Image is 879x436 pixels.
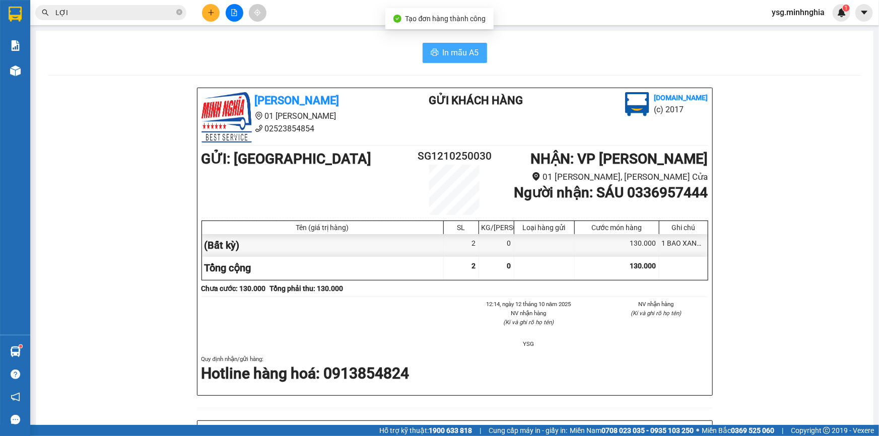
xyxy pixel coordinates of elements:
[570,425,694,436] span: Miền Nam
[58,24,66,32] span: environment
[823,427,830,434] span: copyright
[201,284,266,293] b: Chưa cước : 130.000
[654,94,708,102] b: [DOMAIN_NAME]
[489,425,567,436] span: Cung cấp máy in - giấy in:
[659,234,708,257] div: 1 BAO XANH+1 CỤC ĐEN
[405,15,486,23] span: Tạo đơn hàng thành công
[201,92,252,142] img: logo.jpg
[480,425,481,436] span: |
[255,94,340,107] b: [PERSON_NAME]
[10,346,21,357] img: warehouse-icon
[201,354,708,384] div: Quy định nhận/gửi hàng :
[731,426,774,434] strong: 0369 525 060
[446,224,476,232] div: SL
[517,224,572,232] div: Loại hàng gửi
[507,262,511,270] span: 0
[205,224,441,232] div: Tên (giá trị hàng)
[631,310,682,317] i: (Kí và ghi rõ họ tên)
[429,94,523,107] b: Gửi khách hàng
[5,22,192,35] li: 01 [PERSON_NAME]
[472,262,476,270] span: 2
[413,148,497,165] h2: SG1210250030
[11,370,20,379] span: question-circle
[782,425,783,436] span: |
[477,300,581,309] li: 12:14, ngày 12 tháng 10 năm 2025
[860,8,869,17] span: caret-down
[5,5,55,55] img: logo.jpg
[176,8,182,18] span: close-circle
[630,262,656,270] span: 130.000
[532,172,540,181] span: environment
[226,4,243,22] button: file-add
[482,224,511,232] div: KG/[PERSON_NAME]
[42,9,49,16] span: search
[201,151,372,167] b: GỬI : [GEOGRAPHIC_DATA]
[201,122,389,135] li: 02523854854
[497,170,708,184] li: 01 [PERSON_NAME], [PERSON_NAME] Cửa
[431,48,439,58] span: printer
[423,43,487,63] button: printerIn mẫu A5
[577,224,656,232] div: Cước món hàng
[19,345,22,348] sup: 1
[575,234,659,257] div: 130.000
[477,339,581,348] li: YSG
[479,234,514,257] div: 0
[444,234,479,257] div: 2
[696,428,699,432] span: ⚪️
[10,65,21,76] img: warehouse-icon
[855,4,873,22] button: caret-down
[255,112,263,120] span: environment
[201,365,410,382] strong: Hotline hàng hoá: 0913854824
[55,7,174,18] input: Tìm tên, số ĐT hoặc mã đơn
[601,426,694,434] strong: 0708 023 035 - 0935 103 250
[379,425,472,436] span: Hỗ trợ kỹ thuật:
[11,415,20,424] span: message
[208,9,215,16] span: plus
[530,151,708,167] b: NHẬN : VP [PERSON_NAME]
[254,9,261,16] span: aim
[9,7,22,22] img: logo-vxr
[514,184,708,201] b: Người nhận : SÁU 0336957444
[477,309,581,318] li: NV nhận hàng
[662,224,705,232] div: Ghi chú
[202,234,444,257] div: (Bất kỳ)
[270,284,344,293] b: Tổng phải thu: 130.000
[10,40,21,51] img: solution-icon
[429,426,472,434] strong: 1900 633 818
[503,319,554,326] i: (Kí và ghi rõ họ tên)
[443,46,479,59] span: In mẫu A5
[205,262,251,274] span: Tổng cộng
[249,4,266,22] button: aim
[625,92,649,116] img: logo.jpg
[764,6,833,19] span: ysg.minhnghia
[702,425,774,436] span: Miền Bắc
[843,5,850,12] sup: 1
[604,300,708,309] li: NV nhận hàng
[837,8,846,17] img: icon-new-feature
[231,9,238,16] span: file-add
[201,110,389,122] li: 01 [PERSON_NAME]
[5,35,192,47] li: 02523854854
[58,37,66,45] span: phone
[11,392,20,402] span: notification
[844,5,848,12] span: 1
[393,15,401,23] span: check-circle
[654,103,708,116] li: (c) 2017
[255,124,263,132] span: phone
[176,9,182,15] span: close-circle
[58,7,143,19] b: [PERSON_NAME]
[5,63,175,80] b: GỬI : [GEOGRAPHIC_DATA]
[202,4,220,22] button: plus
